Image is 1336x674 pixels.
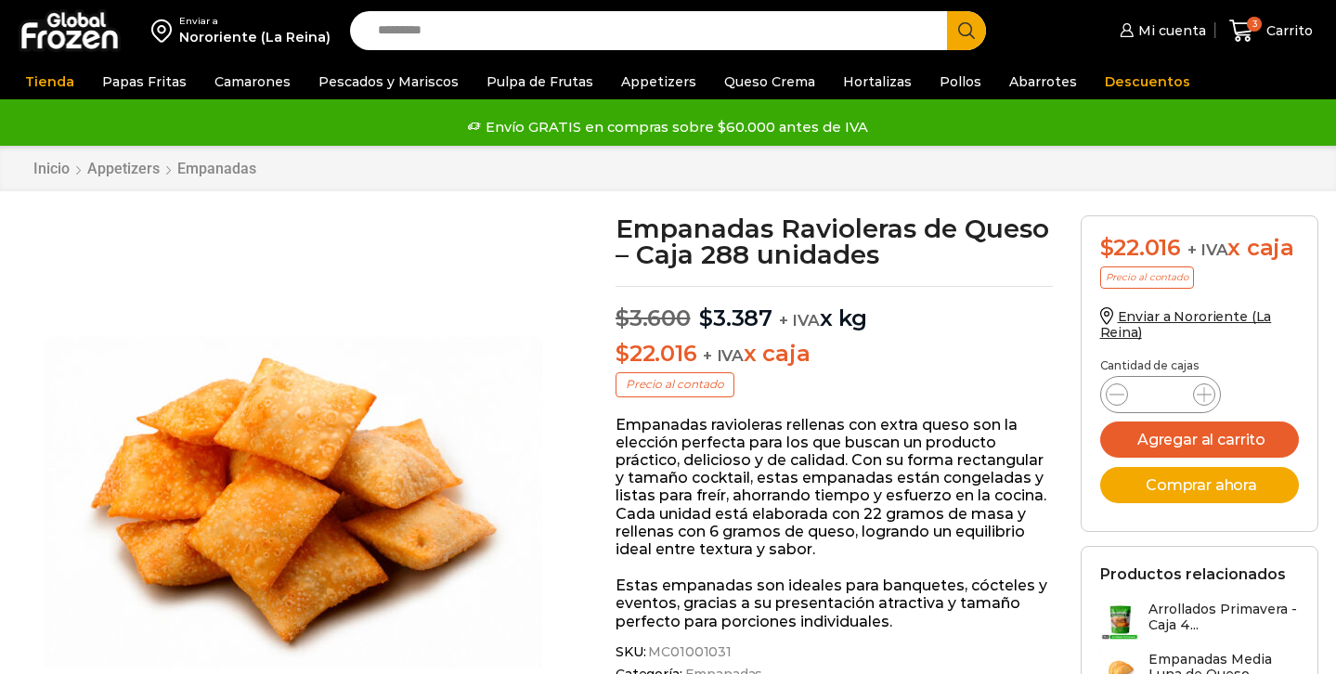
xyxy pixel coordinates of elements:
[645,644,732,660] span: MC01001031
[1100,602,1299,642] a: Arrollados Primavera - Caja 4...
[616,644,1053,660] span: SKU:
[1143,382,1178,408] input: Product quantity
[1247,17,1262,32] span: 3
[616,215,1053,267] h1: Empanadas Ravioleras de Queso – Caja 288 unidades
[1100,266,1194,289] p: Precio al contado
[1100,235,1299,262] div: x caja
[1115,12,1206,49] a: Mi cuenta
[1148,602,1299,633] h3: Arrollados Primavera - Caja 4...
[612,64,706,99] a: Appetizers
[616,305,629,331] span: $
[1100,308,1272,341] a: Enviar a Nororiente (La Reina)
[86,160,161,177] a: Appetizers
[616,372,734,396] p: Precio al contado
[703,346,744,365] span: + IVA
[1100,234,1181,261] bdi: 22.016
[1100,421,1299,458] button: Agregar al carrito
[616,416,1053,559] p: Empanadas ravioleras rellenas con extra queso son la elección perfecta para los que buscan un pro...
[205,64,300,99] a: Camarones
[1100,234,1114,261] span: $
[32,160,257,177] nav: Breadcrumb
[947,11,986,50] button: Search button
[477,64,603,99] a: Pulpa de Frutas
[1100,467,1299,503] button: Comprar ahora
[616,340,696,367] bdi: 22.016
[1187,240,1228,259] span: + IVA
[179,15,331,28] div: Enviar a
[16,64,84,99] a: Tienda
[930,64,991,99] a: Pollos
[1134,21,1206,40] span: Mi cuenta
[1100,565,1286,583] h2: Productos relacionados
[616,577,1053,630] p: Estas empanadas son ideales para banquetes, cócteles y eventos, gracias a su presentación atracti...
[176,160,257,177] a: Empanadas
[779,311,820,330] span: + IVA
[834,64,921,99] a: Hortalizas
[616,340,629,367] span: $
[179,28,331,46] div: Nororiente (La Reina)
[699,305,772,331] bdi: 3.387
[1262,21,1313,40] span: Carrito
[616,305,691,331] bdi: 3.600
[1225,9,1317,53] a: 3 Carrito
[32,160,71,177] a: Inicio
[1100,359,1299,372] p: Cantidad de cajas
[616,341,1053,368] p: x caja
[93,64,196,99] a: Papas Fritas
[309,64,468,99] a: Pescados y Mariscos
[151,15,179,46] img: address-field-icon.svg
[1096,64,1200,99] a: Descuentos
[1000,64,1086,99] a: Abarrotes
[616,286,1053,332] p: x kg
[715,64,824,99] a: Queso Crema
[699,305,713,331] span: $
